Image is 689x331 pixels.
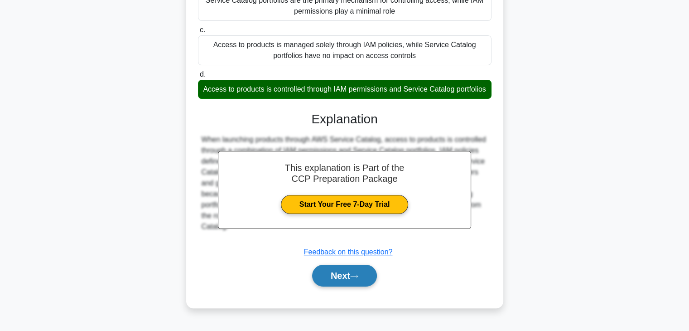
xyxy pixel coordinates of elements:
[312,265,377,287] button: Next
[203,112,486,127] h3: Explanation
[281,195,408,214] a: Start Your Free 7-Day Trial
[200,70,206,78] span: d.
[202,134,488,232] div: When launching products through AWS Service Catalog, access to products is controlled through a c...
[304,248,393,256] a: Feedback on this question?
[198,80,491,99] div: Access to products is controlled through IAM permissions and Service Catalog portfolios
[198,35,491,65] div: Access to products is managed solely through IAM policies, while Service Catalog portfolios have ...
[200,26,205,34] span: c.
